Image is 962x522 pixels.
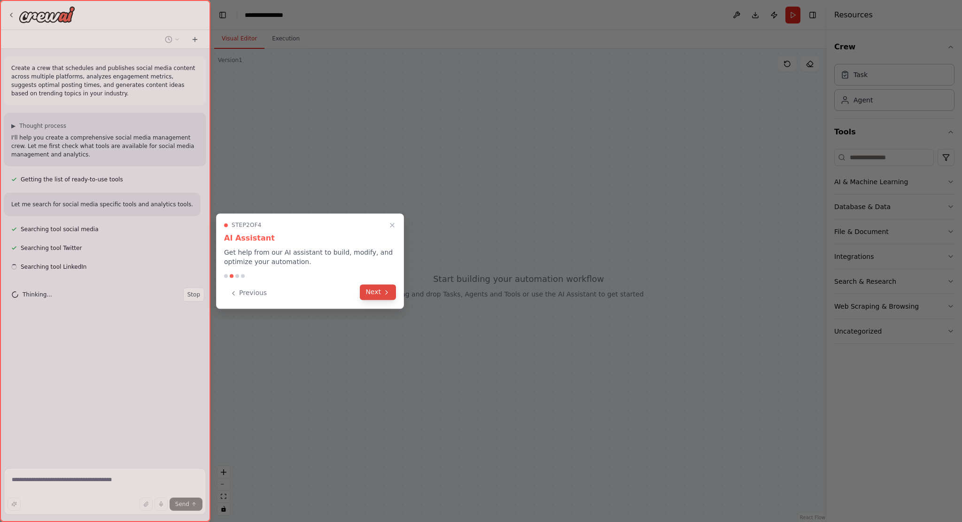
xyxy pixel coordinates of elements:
[224,233,396,244] h3: AI Assistant
[224,248,396,266] p: Get help from our AI assistant to build, modify, and optimize your automation.
[232,221,262,229] span: Step 2 of 4
[224,285,272,301] button: Previous
[387,219,398,231] button: Close walkthrough
[216,8,229,22] button: Hide left sidebar
[360,284,396,300] button: Next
